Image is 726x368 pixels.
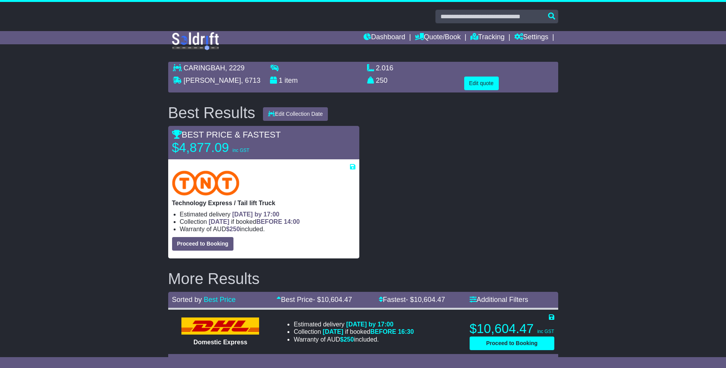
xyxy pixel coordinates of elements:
[180,211,355,218] li: Estimated delivery
[172,199,355,207] p: Technology Express / Tail lift Truck
[323,328,414,335] span: if booked
[172,140,269,155] p: $4,877.09
[294,321,414,328] li: Estimated delivery
[340,336,354,343] span: $
[164,104,259,121] div: Best Results
[376,77,388,84] span: 250
[537,329,554,334] span: inc GST
[168,270,558,287] h2: More Results
[294,336,414,343] li: Warranty of AUD included.
[321,296,352,303] span: 10,604.47
[184,64,225,72] span: CARINGBAH
[204,296,236,303] a: Best Price
[414,296,445,303] span: 10,604.47
[415,31,461,44] a: Quote/Book
[172,171,240,195] img: TNT Domestic: Technology Express / Tail lift Truck
[346,321,393,328] span: [DATE] by 17:00
[181,317,259,335] img: DHL: Domestic Express
[180,225,355,233] li: Warranty of AUD included.
[230,226,240,232] span: 250
[225,64,245,72] span: , 2229
[172,296,202,303] span: Sorted by
[470,337,554,350] button: Proceed to Booking
[398,328,414,335] span: 16:30
[184,77,241,84] span: [PERSON_NAME]
[464,77,499,90] button: Edit quote
[284,218,300,225] span: 14:00
[323,328,343,335] span: [DATE]
[232,148,249,153] span: inc GST
[470,321,554,337] p: $10,604.47
[209,218,229,225] span: [DATE]
[277,296,352,303] a: Best Price- $10,604.47
[376,64,393,72] span: 2.016
[313,296,352,303] span: - $
[470,296,528,303] a: Additional Filters
[209,218,299,225] span: if booked
[172,237,233,251] button: Proceed to Booking
[294,328,414,335] li: Collection
[379,296,445,303] a: Fastest- $10,604.47
[172,130,281,140] span: BEST PRICE & FASTEST
[241,77,261,84] span: , 6713
[470,31,505,44] a: Tracking
[193,339,247,345] span: Domestic Express
[232,211,280,218] span: [DATE] by 17:00
[343,336,354,343] span: 250
[256,218,282,225] span: BEFORE
[279,77,283,84] span: 1
[370,328,396,335] span: BEFORE
[285,77,298,84] span: item
[263,107,328,121] button: Edit Collection Date
[180,218,355,225] li: Collection
[226,226,240,232] span: $
[514,31,548,44] a: Settings
[364,31,405,44] a: Dashboard
[406,296,445,303] span: - $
